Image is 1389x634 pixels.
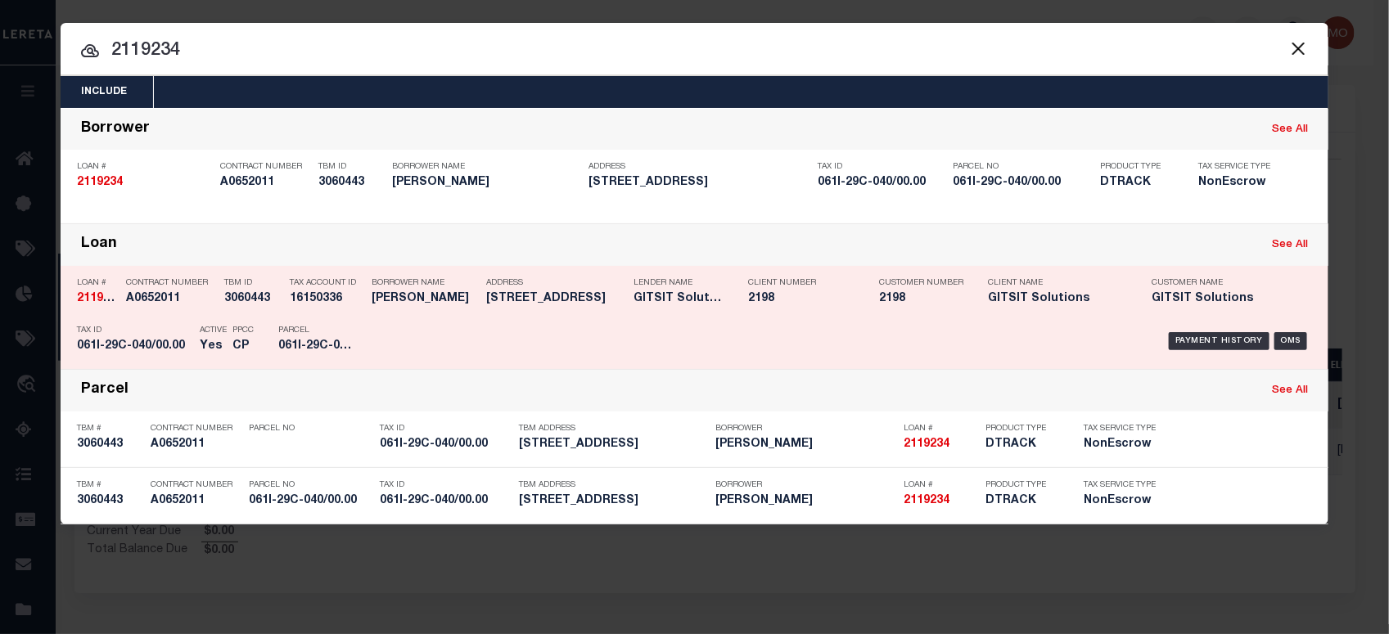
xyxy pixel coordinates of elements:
[224,278,282,288] p: TBM ID
[904,480,977,490] p: Loan #
[1272,240,1308,250] a: See All
[278,326,352,335] p: Parcel
[380,438,511,452] h5: 061I-29C-040/00.00
[151,480,241,490] p: Contract Number
[77,480,142,490] p: TBM #
[486,278,625,288] p: Address
[151,438,241,452] h5: A0652011
[278,339,352,353] h5: 061I-29C-040/00.00
[380,480,511,490] p: Tax ID
[380,424,511,434] p: Tax ID
[1288,38,1309,59] button: Close
[81,236,117,254] div: Loan
[1274,332,1308,350] div: OMS
[61,76,147,108] button: Include
[818,162,945,172] p: Tax ID
[1100,162,1174,172] p: Product Type
[77,494,142,508] h5: 3060443
[953,176,1092,190] h5: 061I-29C-040/00.00
[220,162,310,172] p: Contract Number
[879,292,961,306] h5: 2198
[715,480,895,490] p: Borrower
[126,292,216,306] h5: A0652011
[77,293,123,304] strong: 2119234
[77,339,192,353] h5: 061I-29C-040/00.00
[1198,162,1280,172] p: Tax Service Type
[715,494,895,508] h5: HUBERT ROBERTS
[151,424,241,434] p: Contract Number
[519,494,707,508] h5: 101 PINE ST FLORA MS 39071
[1152,292,1291,306] h5: GITSIT Solutions
[748,292,855,306] h5: 2198
[589,176,809,190] h5: 101 PINE ST FLORA MS 39071
[519,438,707,452] h5: 101 PINE ST FLORA MS 39071
[904,424,977,434] p: Loan #
[988,292,1127,306] h5: GITSIT Solutions
[818,176,945,190] h5: 061I-29C-040/00.00
[1152,278,1291,288] p: Customer Name
[77,278,118,288] p: Loan #
[290,278,363,288] p: Tax Account ID
[1169,332,1269,350] div: Payment History
[985,424,1059,434] p: Product Type
[249,494,372,508] h5: 061I-29C-040/00.00
[879,278,963,288] p: Customer Number
[77,176,212,190] h5: 2119234
[77,177,123,188] strong: 2119234
[232,339,254,353] h5: CP
[985,480,1059,490] p: Product Type
[290,292,363,306] h5: 16150336
[77,438,142,452] h5: 3060443
[392,162,580,172] p: Borrower Name
[372,278,478,288] p: Borrower Name
[61,37,1328,65] input: Start typing...
[77,292,118,306] h5: 2119234
[232,326,254,335] p: PPCC
[380,494,511,508] h5: 061I-29C-040/00.00
[249,480,372,490] p: Parcel No
[904,495,949,506] strong: 2119234
[392,176,580,190] h5: HUBERT ROBERTS
[1100,176,1174,190] h5: DTRACK
[81,120,150,139] div: Borrower
[318,162,384,172] p: TBM ID
[519,480,707,490] p: TBM Address
[220,176,310,190] h5: A0652011
[985,438,1059,452] h5: DTRACK
[249,424,372,434] p: Parcel No
[1272,124,1308,135] a: See All
[985,494,1059,508] h5: DTRACK
[634,292,724,306] h5: GITSIT Solutions
[151,494,241,508] h5: A0652011
[1272,385,1308,396] a: See All
[1084,480,1157,490] p: Tax Service Type
[953,162,1092,172] p: Parcel No
[224,292,282,306] h5: 3060443
[988,278,1127,288] p: Client Name
[1084,494,1157,508] h5: NonEscrow
[715,424,895,434] p: Borrower
[318,176,384,190] h5: 3060443
[200,339,224,353] h5: Yes
[77,326,192,335] p: Tax ID
[126,278,216,288] p: Contract Number
[81,381,129,400] div: Parcel
[1084,424,1157,434] p: Tax Service Type
[1084,438,1157,452] h5: NonEscrow
[904,438,949,450] strong: 2119234
[77,162,212,172] p: Loan #
[519,424,707,434] p: TBM Address
[634,278,724,288] p: Lender Name
[372,292,478,306] h5: HUBERT ROBERTS
[77,424,142,434] p: TBM #
[200,326,227,335] p: Active
[589,162,809,172] p: Address
[715,438,895,452] h5: HUBERT ROBERTS
[904,438,977,452] h5: 2119234
[486,292,625,306] h5: 101 PINE ST FLORA MS 39071
[904,494,977,508] h5: 2119234
[748,278,855,288] p: Client Number
[1198,176,1280,190] h5: NonEscrow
